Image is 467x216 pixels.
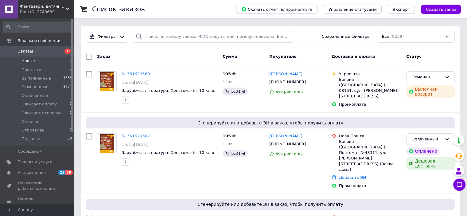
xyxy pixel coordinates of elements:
a: Зарубіжна література. Хрестоматія. 10 клас [122,150,215,155]
a: № 361629307 [122,134,150,138]
a: Добавить ЭН [339,175,366,180]
span: Фантазери: дитячі книги та розвиваючі іграшки [20,4,66,9]
span: 1 шт. [223,80,234,84]
span: 0 [70,119,72,124]
span: Без рейтинга [275,151,304,156]
div: Пром-оплата [339,102,401,107]
span: Показатели работы компании [18,180,57,191]
a: № 361629569 [122,72,150,76]
span: Доставка и оплата [332,54,375,59]
a: Фото товару [97,133,117,153]
span: 105 ₴ [223,72,236,76]
span: Выполненные [21,76,51,81]
a: [PERSON_NAME] [269,71,302,77]
span: 0 [70,101,72,107]
span: (9239) [391,34,404,39]
span: 0 [70,128,72,133]
div: Отменен [411,74,442,81]
span: Все [382,34,389,40]
h1: Список заказов [92,6,145,13]
span: Сохраненные фильтры: [322,34,372,40]
div: [PHONE_NUMBER] [268,140,307,148]
span: 1 [70,110,72,116]
span: Сгенерируйте или добавьте ЭН в заказ, чтобы получить оплату [88,201,452,207]
span: 105 ₴ [223,134,236,138]
span: 29 [58,170,65,175]
span: 1734 [63,84,72,90]
span: Заказ [97,54,110,59]
button: Экспорт [388,5,415,14]
div: Оплаченный [411,136,442,143]
button: Создать заказ [421,5,461,14]
span: Принятые [21,67,43,73]
span: Без рейтинга [275,89,304,94]
span: 15:15[DATE] [122,142,149,147]
a: [PERSON_NAME] [269,133,302,139]
div: Нова Пошта [339,133,401,139]
span: Ожидает оплату [21,101,57,107]
span: 32 [68,67,72,73]
span: Заказы и сообщения [18,38,61,44]
div: Оплачено [406,147,439,155]
span: Покупатель [269,54,297,59]
div: Укрпошта [339,71,401,77]
span: Заказы [18,49,33,54]
button: Скачать отчет по пром-оплате [236,5,317,14]
div: Выполнен возврат [406,85,455,98]
span: Скачать отчет по пром-оплате [241,6,313,12]
span: Сгенерируйте или добавьте ЭН в заказ, чтобы получить оплату [88,120,452,126]
a: Фото товару [97,71,117,91]
span: 3 [70,93,72,98]
div: Боярка ([GEOGRAPHIC_DATA].), 08151, вул. [PERSON_NAME][STREET_ADDRESS] [339,77,401,99]
span: 1 [70,58,72,64]
div: 5.31 ₴ [223,88,248,95]
div: Пром-оплата [339,183,401,189]
span: Сообщения [18,149,42,154]
button: Управление статусами [324,5,382,14]
img: Фото товару [100,134,113,153]
span: 39 [65,170,72,175]
div: [PHONE_NUMBER] [268,78,307,86]
div: Боярка ([GEOGRAPHIC_DATA].), Почтомат №48311: ул. [PERSON_NAME][STREET_ADDRESS] (Возле дома) [339,139,401,172]
div: Ваш ID: 2749639 [20,9,74,15]
span: Уведомления [18,170,46,175]
div: 5.31 ₴ [223,150,248,157]
span: Под заказ [21,136,42,142]
span: 1 шт. [223,142,234,146]
span: Товары и услуги [18,159,53,165]
span: Создать заказ [426,7,456,12]
div: Дешевая доставка [406,157,455,170]
span: 80 [68,136,72,142]
span: Отмененные [21,84,48,90]
span: Управление статусами [329,7,377,12]
span: Оплачен [21,119,40,124]
span: Фильтры [98,34,117,40]
span: Статус [406,54,422,59]
span: 15:16[DATE] [122,80,149,85]
span: Новые [21,58,35,64]
input: Поиск по номеру заказа, ФИО покупателя, номеру телефона, Email, номеру накладной [133,31,294,43]
span: Ожидает отправки [21,110,62,116]
span: 1 [64,49,71,54]
span: Оплаченные [21,93,48,98]
span: Отправлен [21,128,45,133]
a: Создать заказ [415,7,461,11]
button: Чат с покупателем [453,179,465,191]
span: Панель управления [18,196,57,207]
input: Поиск [3,22,72,33]
span: 7388 [63,76,72,81]
a: Зарубіжна література. Хрестоматія. 10 клас [122,88,215,93]
span: Сумма [223,54,237,59]
span: Экспорт [393,7,410,12]
img: Фото товару [100,72,113,91]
